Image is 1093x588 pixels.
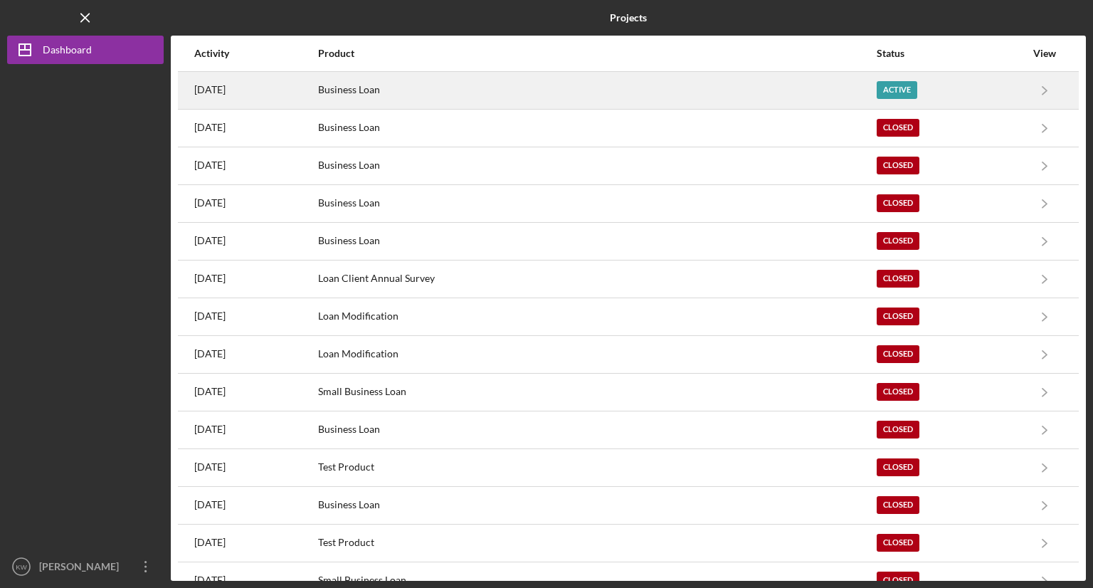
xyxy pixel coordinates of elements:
[194,197,226,209] time: 2024-07-29 13:35
[318,224,875,259] div: Business Loan
[36,552,128,584] div: [PERSON_NAME]
[877,308,919,325] div: Closed
[318,337,875,372] div: Loan Modification
[194,122,226,133] time: 2024-09-18 15:55
[318,488,875,523] div: Business Loan
[877,232,919,250] div: Closed
[7,552,164,581] button: KW[PERSON_NAME]
[194,48,317,59] div: Activity
[194,537,226,548] time: 2022-08-05 14:27
[318,374,875,410] div: Small Business Loan
[194,159,226,171] time: 2024-09-16 20:38
[1027,48,1062,59] div: View
[194,461,226,473] time: 2022-08-18 17:02
[877,270,919,288] div: Closed
[318,412,875,448] div: Business Loan
[194,348,226,359] time: 2023-05-16 17:39
[318,48,875,59] div: Product
[194,574,226,586] time: 2022-07-29 18:01
[194,386,226,397] time: 2023-05-10 14:13
[16,563,27,571] text: KW
[194,424,226,435] time: 2023-02-08 16:19
[610,12,647,23] b: Projects
[194,310,226,322] time: 2023-05-16 17:44
[877,345,919,363] div: Closed
[877,119,919,137] div: Closed
[7,36,164,64] button: Dashboard
[318,73,875,108] div: Business Loan
[877,383,919,401] div: Closed
[877,194,919,212] div: Closed
[194,235,226,246] time: 2024-04-10 17:58
[318,525,875,561] div: Test Product
[318,148,875,184] div: Business Loan
[194,273,226,284] time: 2023-07-18 00:39
[877,458,919,476] div: Closed
[318,261,875,297] div: Loan Client Annual Survey
[877,81,917,99] div: Active
[877,534,919,552] div: Closed
[318,110,875,146] div: Business Loan
[877,157,919,174] div: Closed
[877,496,919,514] div: Closed
[877,48,1026,59] div: Status
[194,499,226,510] time: 2022-08-15 14:27
[43,36,92,68] div: Dashboard
[877,421,919,439] div: Closed
[318,299,875,335] div: Loan Modification
[318,186,875,221] div: Business Loan
[194,84,226,95] time: 2024-12-03 17:37
[318,450,875,485] div: Test Product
